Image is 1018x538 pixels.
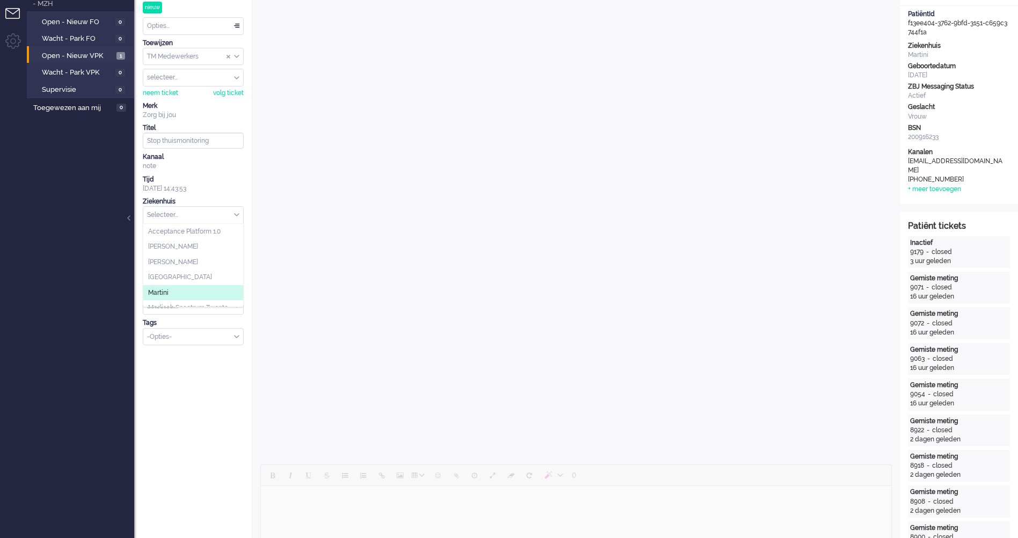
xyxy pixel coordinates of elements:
[908,175,1005,184] div: [PHONE_NUMBER]
[932,283,952,292] div: closed
[932,461,953,470] div: closed
[908,71,1010,80] div: [DATE]
[115,86,125,94] span: 0
[910,497,925,506] div: 8908
[910,257,1008,266] div: 3 uur geleden
[908,185,961,194] div: + meer toevoegen
[116,52,125,60] span: 1
[143,270,243,285] li: Maasstad ziekenhuis
[924,319,932,328] div: -
[910,488,1008,497] div: Gemiste meting
[910,319,924,328] div: 9072
[910,363,1008,373] div: 16 uur geleden
[908,41,1010,50] div: Ziekenhuis
[910,248,924,257] div: 9179
[910,274,1008,283] div: Gemiste meting
[908,123,1010,133] div: BSN
[908,133,1010,142] div: 200916233
[213,89,244,98] div: volg ticket
[42,34,113,44] span: Wacht - Park FO
[910,292,1008,301] div: 16 uur geleden
[910,309,1008,318] div: Gemiste meting
[908,157,1005,175] div: [EMAIL_ADDRESS][DOMAIN_NAME]
[924,248,932,257] div: -
[31,83,133,95] a: Supervisie 0
[910,390,925,399] div: 9054
[31,66,133,78] a: Wacht - Park VPK 0
[908,148,1010,157] div: Kanalen
[143,123,244,133] div: Titel
[900,10,1018,37] div: f13ee404-3762-9bfd-3151-c659c3744f1a
[933,390,954,399] div: closed
[143,111,244,120] div: Zorg bij jou
[910,506,1008,515] div: 2 dagen geleden
[932,248,952,257] div: closed
[908,220,1010,232] div: Patiënt tickets
[910,354,925,363] div: 9063
[31,16,133,27] a: Open - Nieuw FO 0
[910,426,924,435] div: 8922
[910,238,1008,248] div: Inactief
[143,175,244,193] div: [DATE] 14:43:53
[148,227,221,236] span: Acceptance Platform 1.0
[910,435,1008,444] div: 2 dagen geleden
[908,50,1010,60] div: Martini
[910,283,924,292] div: 9071
[910,328,1008,337] div: 16 uur geleden
[924,426,932,435] div: -
[910,417,1008,426] div: Gemiste meting
[924,283,932,292] div: -
[925,497,933,506] div: -
[143,152,244,162] div: Kanaal
[115,69,125,77] span: 0
[143,162,244,171] div: note
[932,426,953,435] div: closed
[116,104,126,112] span: 0
[5,33,30,57] li: Admin menu
[143,175,244,184] div: Tijd
[143,328,244,346] div: Select Tags
[908,62,1010,71] div: Geboortedatum
[42,51,114,61] span: Open - Nieuw VPK
[908,103,1010,112] div: Geslacht
[4,4,626,23] body: Rich Text Area. Press ALT-0 for help.
[148,303,228,312] span: Medisch Spectrum Twente
[143,197,244,206] div: Ziekenhuis
[33,103,113,113] span: Toegewezen aan mij
[932,319,953,328] div: closed
[148,258,198,267] span: [PERSON_NAME]
[910,381,1008,390] div: Gemiste meting
[143,300,243,316] li: Medisch Spectrum Twente
[42,17,113,27] span: Open - Nieuw FO
[910,461,924,470] div: 8918
[42,85,113,95] span: Supervisie
[910,470,1008,479] div: 2 dagen geleden
[31,101,134,113] a: Toegewezen aan mij 0
[924,461,932,470] div: -
[5,8,30,32] li: Tickets menu
[31,49,133,61] a: Open - Nieuw VPK 1
[908,112,1010,121] div: Vrouw
[908,10,1010,19] div: PatiëntId
[31,32,133,44] a: Wacht - Park FO 0
[143,255,243,270] li: Catharina Ziekenhuis
[925,354,933,363] div: -
[115,35,125,43] span: 0
[910,524,1008,533] div: Gemiste meting
[908,91,1010,100] div: Actief
[933,354,953,363] div: closed
[42,68,113,78] span: Wacht - Park VPK
[148,273,212,282] span: [GEOGRAPHIC_DATA]
[143,39,244,48] div: Toewijzen
[115,18,125,26] span: 0
[910,345,1008,354] div: Gemiste meting
[143,48,244,66] div: Assign Group
[933,497,954,506] div: closed
[143,69,244,86] div: Assign User
[143,239,243,255] li: Canisius Wilhelmina
[143,224,243,239] li: Acceptance Platform 1.0
[925,390,933,399] div: -
[143,318,244,328] div: Tags
[143,89,178,98] div: neem ticket
[143,101,244,111] div: Merk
